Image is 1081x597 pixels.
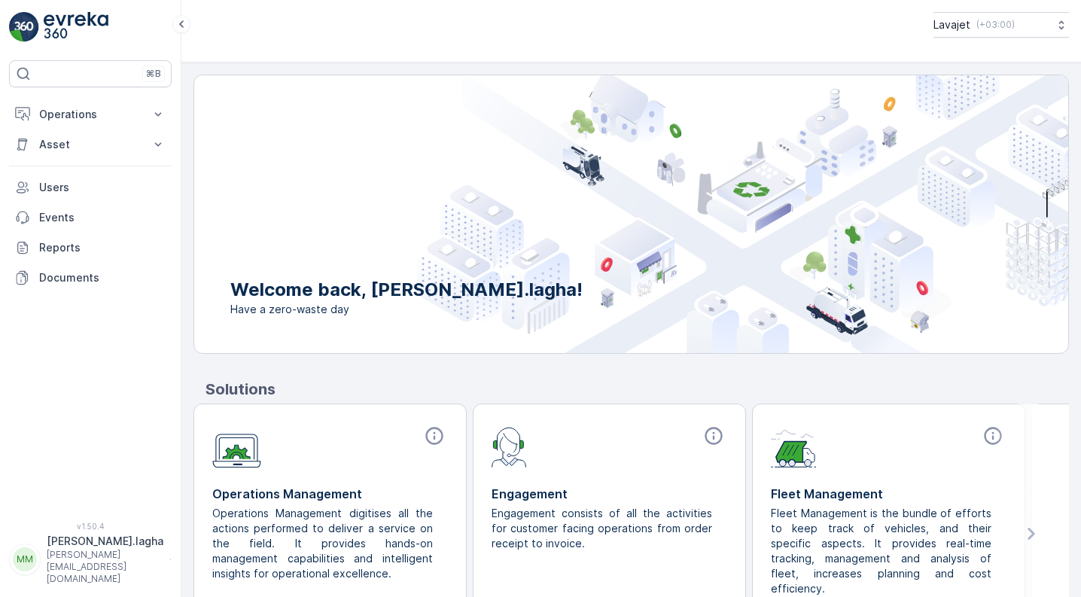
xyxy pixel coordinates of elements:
span: v 1.50.4 [9,522,172,531]
button: MM[PERSON_NAME].lagha[PERSON_NAME][EMAIL_ADDRESS][DOMAIN_NAME] [9,534,172,585]
p: [PERSON_NAME].lagha [47,534,163,549]
p: Events [39,210,166,225]
p: Welcome back, [PERSON_NAME].lagha! [230,278,583,302]
div: MM [13,547,37,571]
a: Users [9,172,172,203]
span: Have a zero-waste day [230,302,583,317]
button: Operations [9,99,172,129]
img: logo_light-DOdMpM7g.png [44,12,108,42]
img: logo [9,12,39,42]
p: ⌘B [146,68,161,80]
p: Solutions [206,378,1069,401]
p: Users [39,180,166,195]
a: Documents [9,263,172,293]
p: Operations Management [212,485,448,503]
p: Asset [39,137,142,152]
img: module-icon [771,425,817,468]
p: ( +03:00 ) [976,19,1015,31]
p: Engagement consists of all the activities for customer facing operations from order receipt to in... [492,506,715,551]
p: [PERSON_NAME][EMAIL_ADDRESS][DOMAIN_NAME] [47,549,163,585]
button: Asset [9,129,172,160]
img: city illustration [417,75,1068,353]
p: Operations [39,107,142,122]
p: Documents [39,270,166,285]
p: Engagement [492,485,727,503]
img: module-icon [492,425,527,468]
p: Lavajet [933,17,970,32]
a: Reports [9,233,172,263]
p: Fleet Management [771,485,1006,503]
button: Lavajet(+03:00) [933,12,1069,38]
p: Reports [39,240,166,255]
a: Events [9,203,172,233]
img: module-icon [212,425,261,468]
p: Fleet Management is the bundle of efforts to keep track of vehicles, and their specific aspects. ... [771,506,994,596]
p: Operations Management digitises all the actions performed to deliver a service on the field. It p... [212,506,436,581]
